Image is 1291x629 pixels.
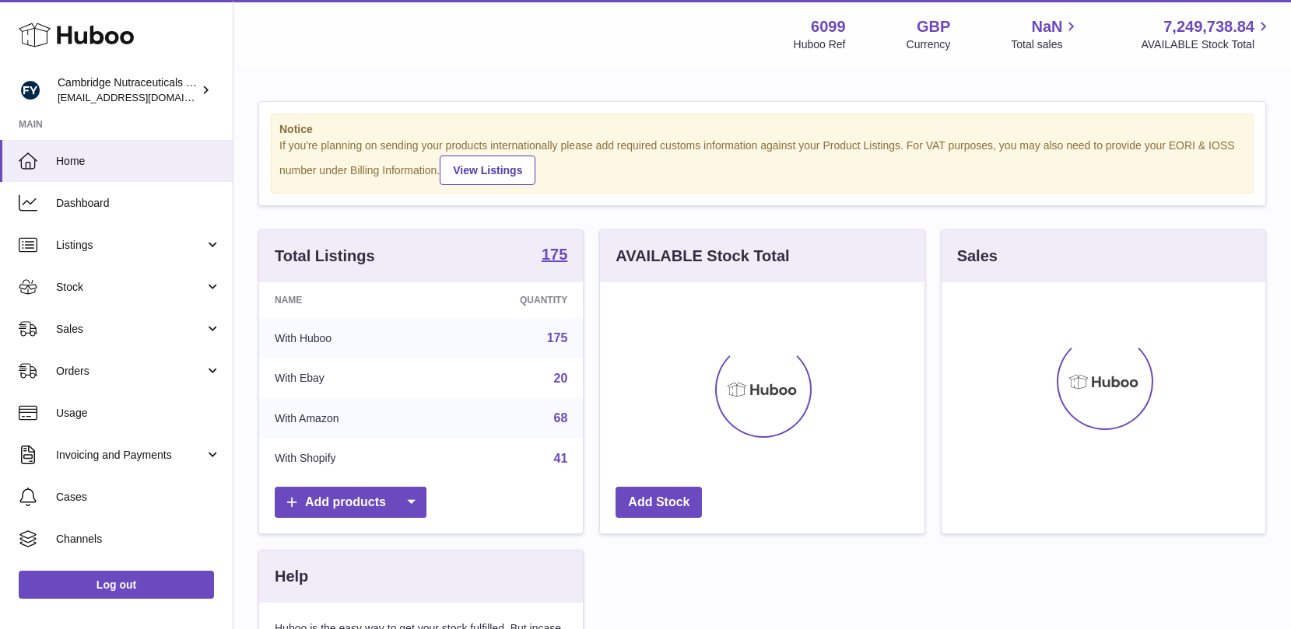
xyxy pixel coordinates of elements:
[917,16,950,37] strong: GBP
[275,487,426,519] a: Add products
[1141,37,1272,52] span: AVAILABLE Stock Total
[554,452,568,465] a: 41
[259,318,437,358] td: With Huboo
[19,571,214,599] a: Log out
[1141,16,1272,52] a: 7,249,738.84 AVAILABLE Stock Total
[440,156,535,185] a: View Listings
[616,246,789,267] h3: AVAILABLE Stock Total
[56,406,221,421] span: Usage
[554,411,568,425] a: 68
[1031,16,1062,37] span: NaN
[19,79,42,102] img: huboo@camnutra.com
[542,246,567,265] a: 175
[279,138,1245,185] div: If you're planning on sending your products internationally please add required customs informati...
[542,246,567,262] strong: 175
[56,196,221,211] span: Dashboard
[56,238,205,253] span: Listings
[56,448,205,463] span: Invoicing and Payments
[58,91,229,103] span: [EMAIL_ADDRESS][DOMAIN_NAME]
[56,532,221,547] span: Channels
[259,398,437,439] td: With Amazon
[957,246,998,267] h3: Sales
[437,282,584,318] th: Quantity
[56,322,205,337] span: Sales
[259,282,437,318] th: Name
[275,246,375,267] h3: Total Listings
[56,490,221,505] span: Cases
[616,487,702,519] a: Add Stock
[279,122,1245,137] strong: Notice
[58,75,198,105] div: Cambridge Nutraceuticals Ltd
[1011,37,1080,52] span: Total sales
[56,280,205,295] span: Stock
[907,37,951,52] div: Currency
[56,364,205,379] span: Orders
[547,331,568,344] a: 175
[811,16,846,37] strong: 6099
[259,358,437,399] td: With Ebay
[1163,16,1254,37] span: 7,249,738.84
[259,439,437,479] td: With Shopify
[554,372,568,385] a: 20
[56,154,221,169] span: Home
[1011,16,1080,52] a: NaN Total sales
[794,37,846,52] div: Huboo Ref
[275,566,308,587] h3: Help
